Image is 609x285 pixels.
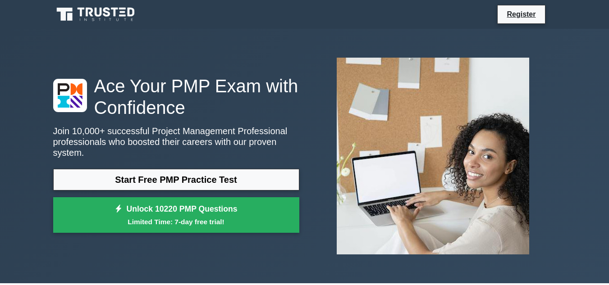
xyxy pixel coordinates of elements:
[64,217,288,227] small: Limited Time: 7-day free trial!
[53,75,299,118] h1: Ace Your PMP Exam with Confidence
[53,126,299,158] p: Join 10,000+ successful Project Management Professional professionals who boosted their careers w...
[53,169,299,190] a: Start Free PMP Practice Test
[501,9,541,20] a: Register
[53,197,299,233] a: Unlock 10220 PMP QuestionsLimited Time: 7-day free trial!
